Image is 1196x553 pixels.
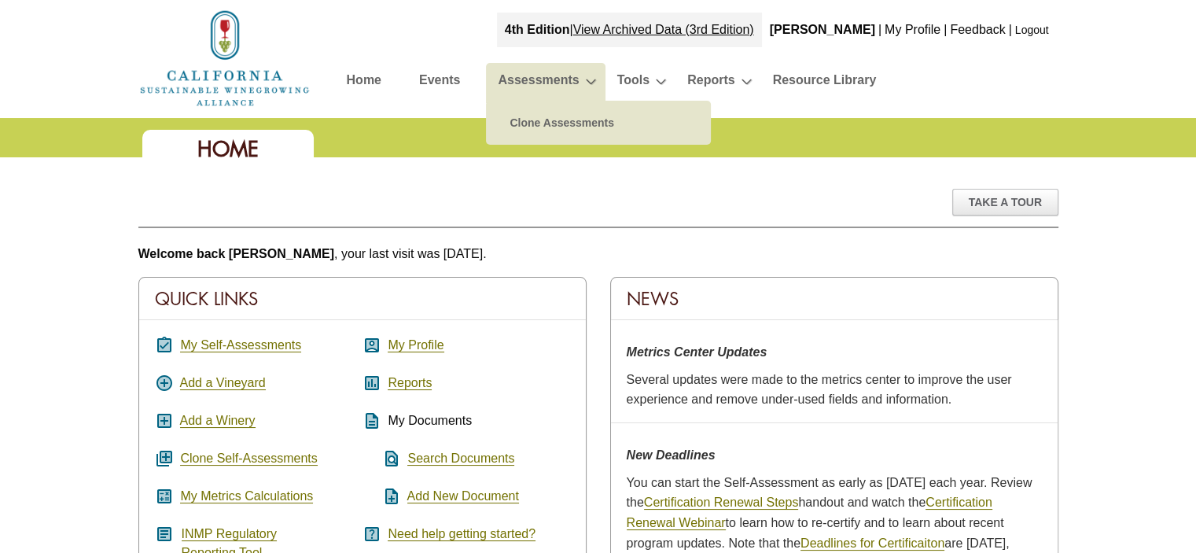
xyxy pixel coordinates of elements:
span: Home [197,135,259,163]
a: Add a Vineyard [180,376,266,390]
div: | [497,13,762,47]
a: Certification Renewal Steps [644,496,799,510]
strong: Metrics Center Updates [627,345,767,359]
a: View Archived Data (3rd Edition) [573,23,754,36]
i: note_add [362,487,401,506]
i: find_in_page [362,449,401,468]
a: Home [347,69,381,97]
b: Welcome back [PERSON_NAME] [138,247,335,260]
a: Events [419,69,460,97]
a: Feedback [950,23,1005,36]
div: | [877,13,883,47]
div: | [1007,13,1014,47]
a: Resource Library [773,69,877,97]
a: Clone Assessments [502,109,695,137]
strong: 4th Edition [505,23,570,36]
b: [PERSON_NAME] [770,23,875,36]
i: add_box [155,411,174,430]
a: My Profile [885,23,940,36]
a: Search Documents [407,452,514,466]
a: Reports [687,69,734,97]
div: Take A Tour [952,189,1058,216]
img: logo_cswa2x.png [138,8,311,109]
i: assignment_turned_in [155,336,174,355]
a: My Profile [388,338,443,352]
div: Quick Links [139,278,586,320]
a: Add a Winery [180,414,256,428]
i: queue [155,449,174,468]
i: description [362,411,381,430]
i: assessment [362,374,381,393]
a: Logout [1015,24,1049,36]
i: account_box [362,336,381,355]
a: Tools [617,69,650,97]
p: , your last visit was [DATE]. [138,244,1058,264]
a: Clone Self-Assessments [180,452,317,466]
strong: New Deadlines [627,448,716,462]
a: My Metrics Calculations [180,489,313,503]
a: My Self-Assessments [180,338,301,352]
a: Certification Renewal Webinar [627,496,992,530]
i: help_center [362,525,381,544]
a: Need help getting started? [388,527,535,541]
i: add_circle [155,374,174,393]
i: calculate [155,487,174,506]
a: Assessments [498,69,579,97]
div: | [942,13,948,47]
span: My Documents [388,414,472,427]
span: Several updates were made to the metrics center to improve the user experience and remove under-u... [627,373,1012,407]
a: Home [138,50,311,64]
div: News [611,278,1058,320]
a: Reports [388,376,432,390]
i: article [155,525,174,544]
a: Add New Document [407,489,519,503]
a: Deadlines for Certificaiton [800,536,944,551]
